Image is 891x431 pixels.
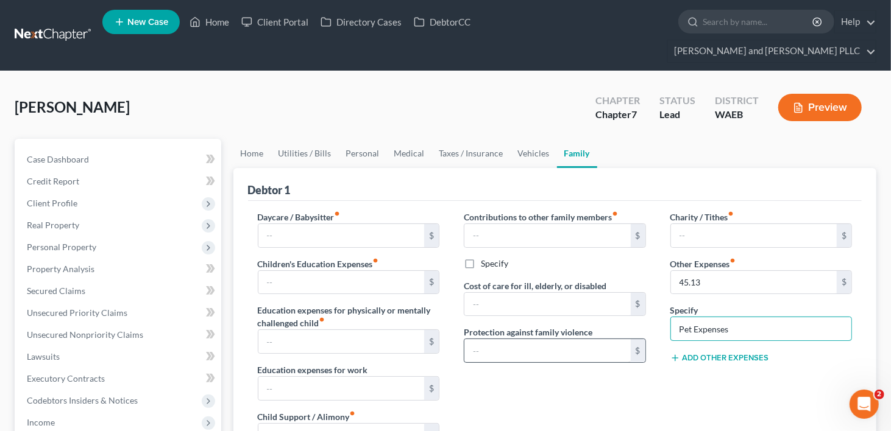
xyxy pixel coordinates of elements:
[631,293,645,316] div: $
[612,211,618,217] i: fiber_manual_record
[424,224,439,247] div: $
[235,11,314,33] a: Client Portal
[671,317,852,340] input: Specify...
[670,258,736,270] label: Other Expenses
[27,373,105,384] span: Executory Contracts
[258,211,341,223] label: Daycare / Babysitter
[670,304,698,317] label: Specify
[17,302,221,324] a: Unsecured Priority Claims
[258,330,425,353] input: --
[424,330,439,353] div: $
[15,98,130,116] span: [PERSON_NAME]
[595,108,640,122] div: Chapter
[339,139,387,168] a: Personal
[314,11,408,33] a: Directory Cases
[671,224,837,247] input: --
[424,377,439,400] div: $
[27,351,60,362] span: Lawsuits
[319,317,325,323] i: fiber_manual_record
[424,271,439,294] div: $
[17,346,221,368] a: Lawsuits
[595,94,640,108] div: Chapter
[837,271,851,294] div: $
[837,224,851,247] div: $
[27,264,94,274] span: Property Analysis
[258,258,379,270] label: Children's Education Expenses
[668,40,876,62] a: [PERSON_NAME] and [PERSON_NAME] PLLC
[127,18,168,27] span: New Case
[27,176,79,186] span: Credit Report
[387,139,432,168] a: Medical
[715,94,759,108] div: District
[631,339,645,362] div: $
[481,258,508,270] label: Specify
[464,339,631,362] input: --
[27,242,96,252] span: Personal Property
[17,258,221,280] a: Property Analysis
[27,198,77,208] span: Client Profile
[350,410,356,416] i: fiber_manual_record
[835,11,876,33] a: Help
[703,10,814,33] input: Search by name...
[17,368,221,390] a: Executory Contracts
[464,326,592,338] label: Protection against family violence
[258,363,368,376] label: Education expenses for work
[233,139,271,168] a: Home
[27,329,143,340] span: Unsecured Nonpriority Claims
[671,271,837,294] input: --
[258,224,425,247] input: --
[258,410,356,423] label: Child Support / Alimony
[557,139,597,168] a: Family
[511,139,557,168] a: Vehicles
[17,280,221,302] a: Secured Claims
[464,293,631,316] input: --
[408,11,477,33] a: DebtorCC
[27,307,127,318] span: Unsecured Priority Claims
[373,258,379,264] i: fiber_manual_record
[248,183,291,197] div: Debtor 1
[17,324,221,346] a: Unsecured Nonpriority Claims
[730,258,736,264] i: fiber_manual_record
[464,279,606,292] label: Cost of care for ill, elderly, or disabled
[464,211,618,223] label: Contributions to other family members
[432,139,511,168] a: Taxes / Insurance
[875,390,884,399] span: 2
[27,220,79,230] span: Real Property
[335,211,341,217] i: fiber_manual_record
[17,170,221,192] a: Credit Report
[258,377,425,400] input: --
[183,11,235,33] a: Home
[27,286,85,296] span: Secured Claims
[27,395,138,405] span: Codebtors Insiders & Notices
[271,139,339,168] a: Utilities / Bills
[728,211,734,217] i: fiber_manual_record
[258,271,425,294] input: --
[715,108,759,122] div: WAEB
[27,154,89,164] span: Case Dashboard
[850,390,879,419] iframe: Intercom live chat
[258,304,440,329] label: Education expenses for physically or mentally challenged child
[631,108,637,120] span: 7
[659,94,695,108] div: Status
[670,211,734,223] label: Charity / Tithes
[17,149,221,170] a: Case Dashboard
[659,108,695,122] div: Lead
[464,224,631,247] input: --
[670,353,769,363] button: Add Other Expenses
[27,417,55,427] span: Income
[778,94,862,121] button: Preview
[631,224,645,247] div: $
